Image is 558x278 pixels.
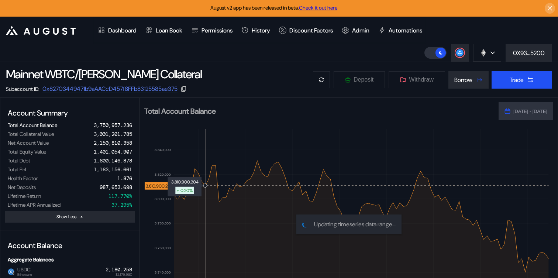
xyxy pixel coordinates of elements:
div: Show Less [56,214,76,220]
div: Account Summary [5,105,135,121]
div: Trade [510,76,524,84]
span: Updating timeseries data range... [314,220,396,228]
div: Admin [352,27,369,34]
div: Total Account Balance [8,122,57,128]
div: Total PnL [8,166,28,173]
div: Lifetime APR Annualized [8,202,61,208]
button: chain logo [473,44,501,62]
div: 3,810,900.204 [145,182,174,190]
div: Subaccount ID: [6,86,39,92]
span: USDC [14,267,32,276]
a: Check it out here [299,4,337,11]
a: Loan Book [141,17,187,44]
div: 117.770% [108,193,132,199]
div: + 0.20% [175,187,194,194]
div: 1.876 [117,175,132,182]
a: Permissions [187,17,237,44]
span: $2,179.980 [116,273,132,277]
h2: Total Account Balance [144,107,493,115]
div: Loan Book [156,27,182,34]
div: 1,600,146.878 [94,157,132,164]
button: Borrow [448,71,489,89]
div: Net Deposits [8,184,36,191]
button: Trade [492,71,552,89]
a: Automations [374,17,427,44]
div: 0X93...5200 [513,49,545,57]
img: pending [301,220,309,229]
text: 3,780,000 [155,221,171,225]
span: Withdraw [409,76,434,83]
img: svg+xml,%3c [12,271,15,275]
div: Account Balance [5,238,135,253]
div: Permissions [201,27,232,34]
a: 0x82703449471b9aAACcD457f8FFb83125585ae375 [42,85,178,93]
div: History [252,27,270,34]
div: Borrow [454,76,472,84]
div: Aggregate Balances [5,253,135,266]
text: 3,760,000 [155,246,171,250]
span: August v2 app has been released in beta. [210,4,337,11]
a: Admin [337,17,374,44]
text: 3,840,000 [155,148,171,152]
div: 3,001,201.785 [94,131,132,137]
button: 0X93...5200 [506,44,552,62]
a: Discount Factors [275,17,337,44]
img: chain logo [479,49,488,57]
text: 3,820,000 [155,172,171,176]
div: Total Collateral Value [8,131,54,137]
div: Net Account Value [8,140,49,146]
button: Withdraw [388,71,445,89]
button: Deposit [333,71,385,89]
button: Show Less [5,211,135,223]
div: Automations [389,27,422,34]
div: Discount Factors [289,27,333,34]
span: Deposit [354,76,373,83]
div: 1,163,156.661 [94,166,132,173]
div: Total Equity Value [8,148,46,155]
div: 2,180.258 [106,267,132,273]
img: usdc.png [8,268,14,275]
div: 987,653.698 [100,184,132,191]
div: 1,401,054.907 [94,148,132,155]
div: 3,810,900.204 [171,179,199,185]
div: 3,750,957.236 [94,122,132,128]
a: Dashboard [93,17,141,44]
div: Dashboard [108,27,137,34]
div: 37.295% [111,202,132,208]
span: Ethereum [17,273,32,277]
div: 2,150,810.358 [94,140,132,146]
div: Health Factor [8,175,38,182]
text: 3,740,000 [155,270,171,274]
div: Mainnet WBTC/[PERSON_NAME] Collateral [6,66,201,82]
a: History [237,17,275,44]
div: Total Debt [8,157,30,164]
div: Lifetime Return [8,193,41,199]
